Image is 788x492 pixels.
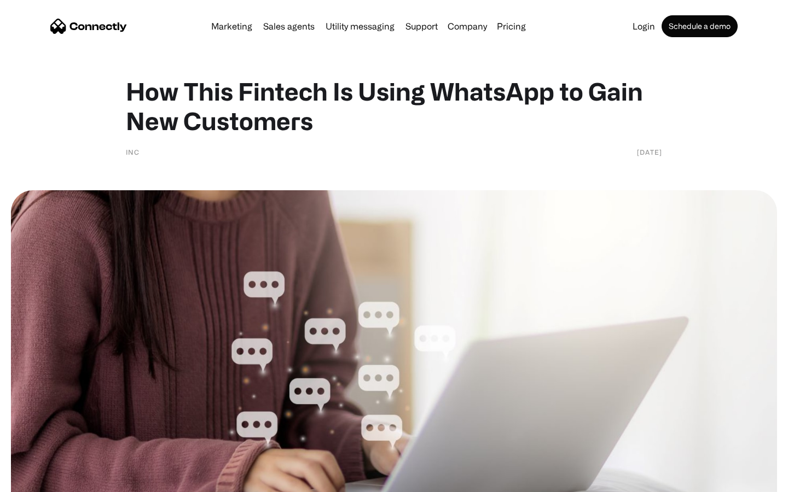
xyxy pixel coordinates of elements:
[126,147,140,157] div: INC
[259,22,319,31] a: Sales agents
[493,22,530,31] a: Pricing
[126,77,662,136] h1: How This Fintech Is Using WhatsApp to Gain New Customers
[321,22,399,31] a: Utility messaging
[637,147,662,157] div: [DATE]
[401,22,442,31] a: Support
[22,473,66,488] ul: Language list
[207,22,257,31] a: Marketing
[628,22,659,31] a: Login
[662,15,738,37] a: Schedule a demo
[11,473,66,488] aside: Language selected: English
[448,19,487,34] div: Company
